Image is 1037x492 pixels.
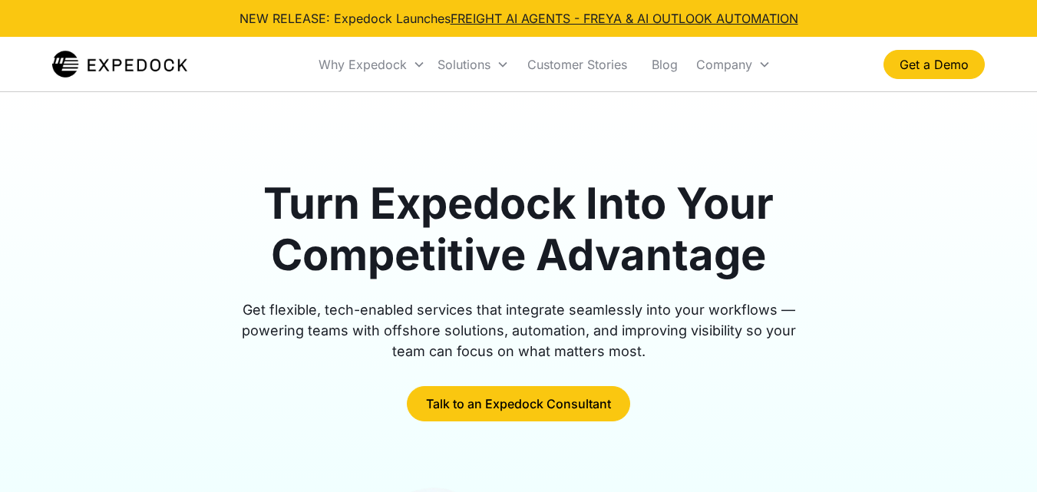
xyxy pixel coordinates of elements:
div: Solutions [431,38,515,91]
a: FREIGHT AI AGENTS - FREYA & AI OUTLOOK AUTOMATION [451,11,798,26]
div: Get flexible, tech-enabled services that integrate seamlessly into your workflows — powering team... [224,299,814,362]
div: NEW RELEASE: Expedock Launches [239,9,798,28]
a: Blog [639,38,690,91]
h1: Turn Expedock Into Your Competitive Advantage [224,178,814,281]
iframe: Chat Widget [960,418,1037,492]
a: Customer Stories [515,38,639,91]
div: Why Expedock [312,38,431,91]
div: Company [690,38,777,91]
a: Get a Demo [883,50,985,79]
div: Company [696,57,752,72]
div: Why Expedock [319,57,407,72]
a: home [52,49,188,80]
a: Talk to an Expedock Consultant [407,386,630,421]
div: Solutions [438,57,490,72]
img: Expedock Logo [52,49,188,80]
